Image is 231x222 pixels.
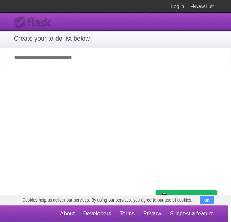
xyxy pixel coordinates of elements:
[120,207,135,220] a: Terms
[200,196,214,204] button: OK
[170,191,214,203] span: Buy me a coffee
[14,34,217,43] h1: Create your to-do list below
[83,207,111,220] a: Developers
[143,207,161,220] a: Privacy
[15,195,199,205] span: Cookies help us deliver our services. By using our services, you agree to our use of cookies.
[159,191,169,203] img: Buy me a coffee
[170,207,214,220] a: Suggest a feature
[60,207,75,220] a: About
[14,16,55,29] div: Flask
[156,190,217,203] a: Buy me a coffee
